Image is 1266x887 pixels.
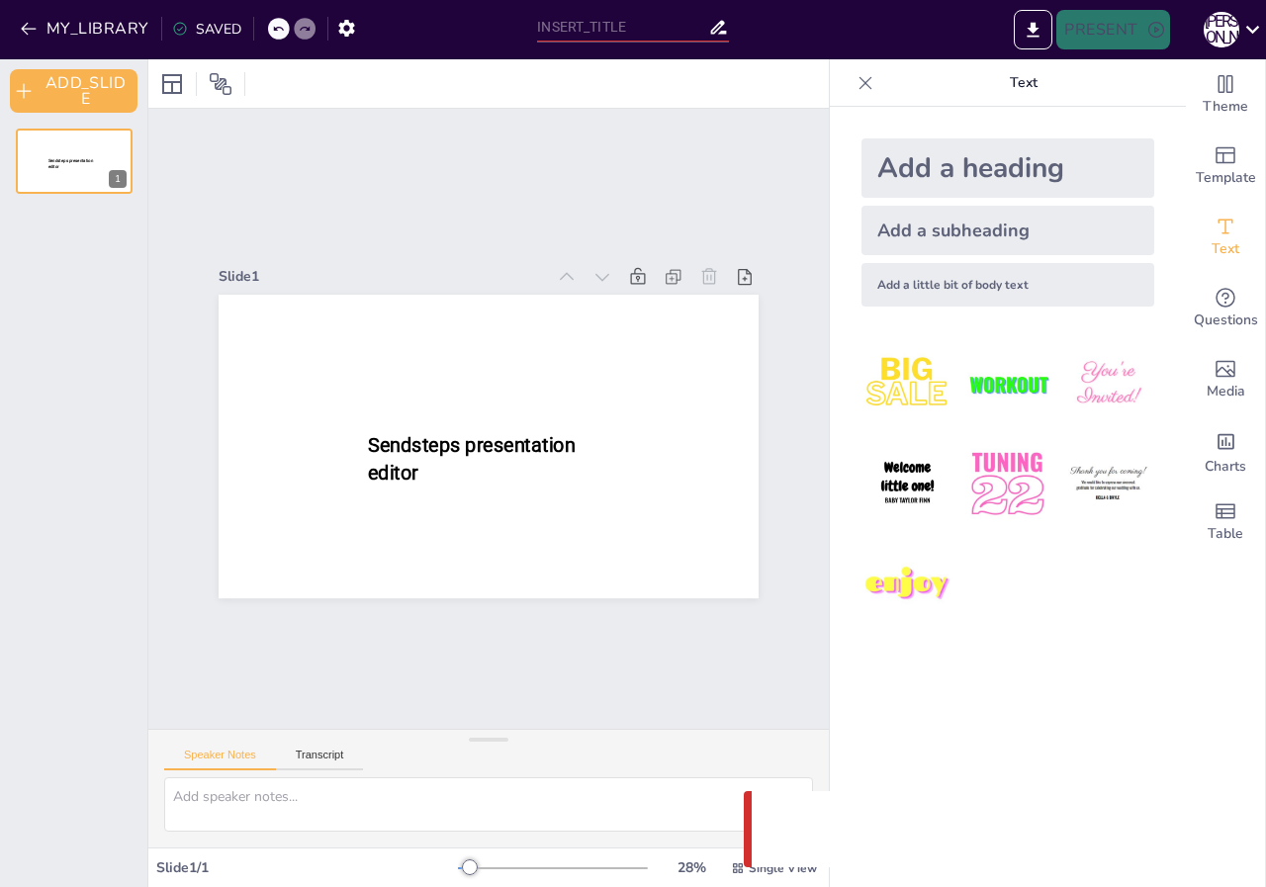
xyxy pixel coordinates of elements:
img: 4.jpeg [861,438,953,530]
div: 28 % [668,858,715,877]
button: Transcript [276,749,364,770]
button: Г [PERSON_NAME] [1204,10,1239,49]
img: 6.jpeg [1062,438,1154,530]
span: Table [1208,523,1243,545]
div: Add a heading [861,138,1154,198]
img: 1.jpeg [861,338,953,430]
span: Template [1196,167,1256,189]
div: Г [PERSON_NAME] [1204,12,1239,47]
div: Add images, graphics, shapes or video [1186,344,1265,415]
input: INSERT_TITLE [537,13,707,42]
button: ADD_SLIDE [10,69,137,113]
img: 2.jpeg [961,338,1053,430]
div: Add a table [1186,487,1265,558]
div: Get real-time input from your audience [1186,273,1265,344]
div: Change the overall theme [1186,59,1265,131]
div: Add a subheading [861,206,1154,255]
span: Theme [1203,96,1248,118]
img: 3.jpeg [1062,338,1154,430]
img: 7.jpeg [861,539,953,631]
button: MY_LIBRARY [15,13,157,44]
span: Sendsteps presentation editor [368,434,576,485]
span: Position [209,72,232,96]
span: Sendsteps presentation editor [48,158,93,169]
button: Speaker Notes [164,749,276,770]
span: Charts [1205,456,1246,478]
button: PRESENT [1056,10,1169,49]
p: Something went wrong with the request. (CORS) [807,818,1187,842]
div: Add a little bit of body text [861,263,1154,307]
span: Text [1212,238,1239,260]
span: Questions [1194,310,1258,331]
div: Add ready made slides [1186,131,1265,202]
div: Layout [156,68,188,100]
div: Add text boxes [1186,202,1265,273]
div: Add charts and graphs [1186,415,1265,487]
img: 5.jpeg [961,438,1053,530]
div: Sendsteps presentation editor1 [16,129,133,194]
div: Slide 1 / 1 [156,858,458,877]
div: SAVED [172,20,241,39]
div: 1 [109,170,127,188]
p: Text [881,59,1166,107]
button: EXPORT_TO_POWERPOINT [1014,10,1052,49]
span: Media [1207,381,1245,402]
div: Slide 1 [219,267,545,286]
